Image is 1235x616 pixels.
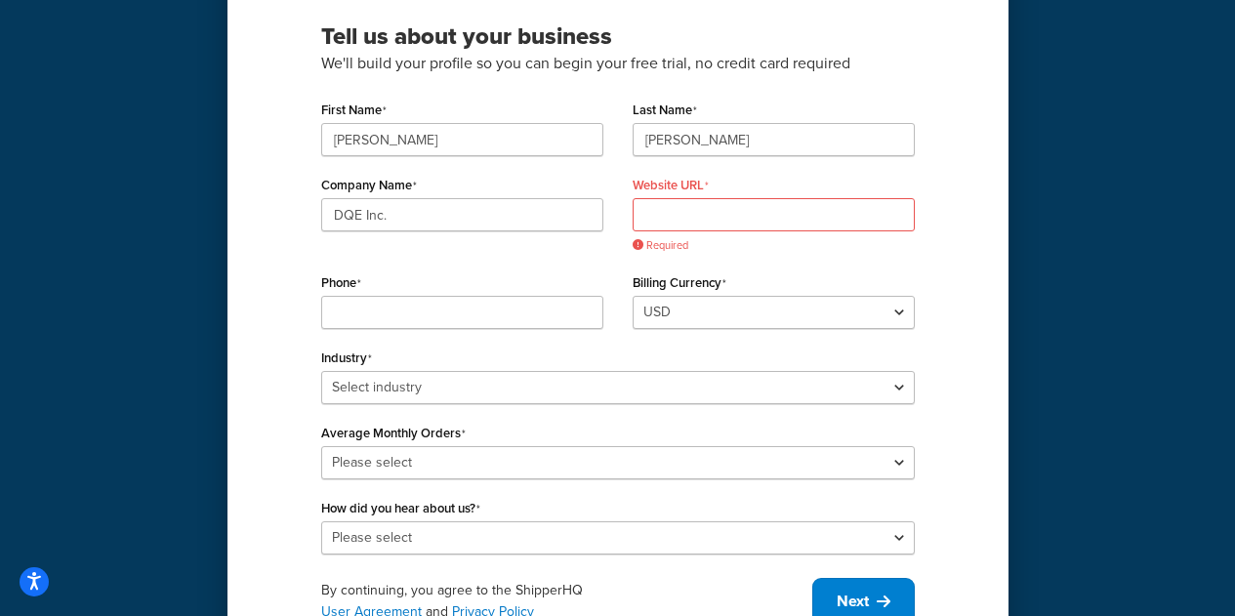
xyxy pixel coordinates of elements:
span: Next [837,591,869,612]
label: Company Name [321,178,417,193]
label: Average Monthly Orders [321,426,466,441]
span: Required [633,238,915,253]
h3: Tell us about your business [321,21,915,51]
label: Website URL [633,178,709,193]
label: Last Name [633,103,697,118]
p: We'll build your profile so you can begin your free trial, no credit card required [321,51,915,76]
label: Billing Currency [633,275,726,291]
label: Phone [321,275,361,291]
label: First Name [321,103,387,118]
label: How did you hear about us? [321,501,480,516]
label: Industry [321,350,372,366]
